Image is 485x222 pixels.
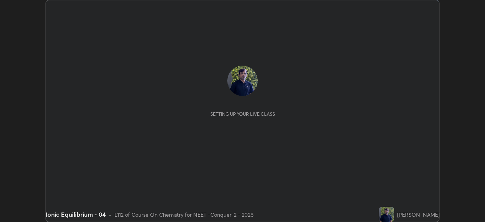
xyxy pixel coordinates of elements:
div: [PERSON_NAME] [397,211,440,219]
img: 924660acbe704701a98f0fe2bdf2502a.jpg [379,207,394,222]
div: Ionic Equilibrium - 04 [45,210,106,219]
div: • [109,211,111,219]
div: Setting up your live class [210,111,275,117]
div: L112 of Course On Chemistry for NEET -Conquer-2 - 2026 [114,211,253,219]
img: 924660acbe704701a98f0fe2bdf2502a.jpg [227,66,258,96]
